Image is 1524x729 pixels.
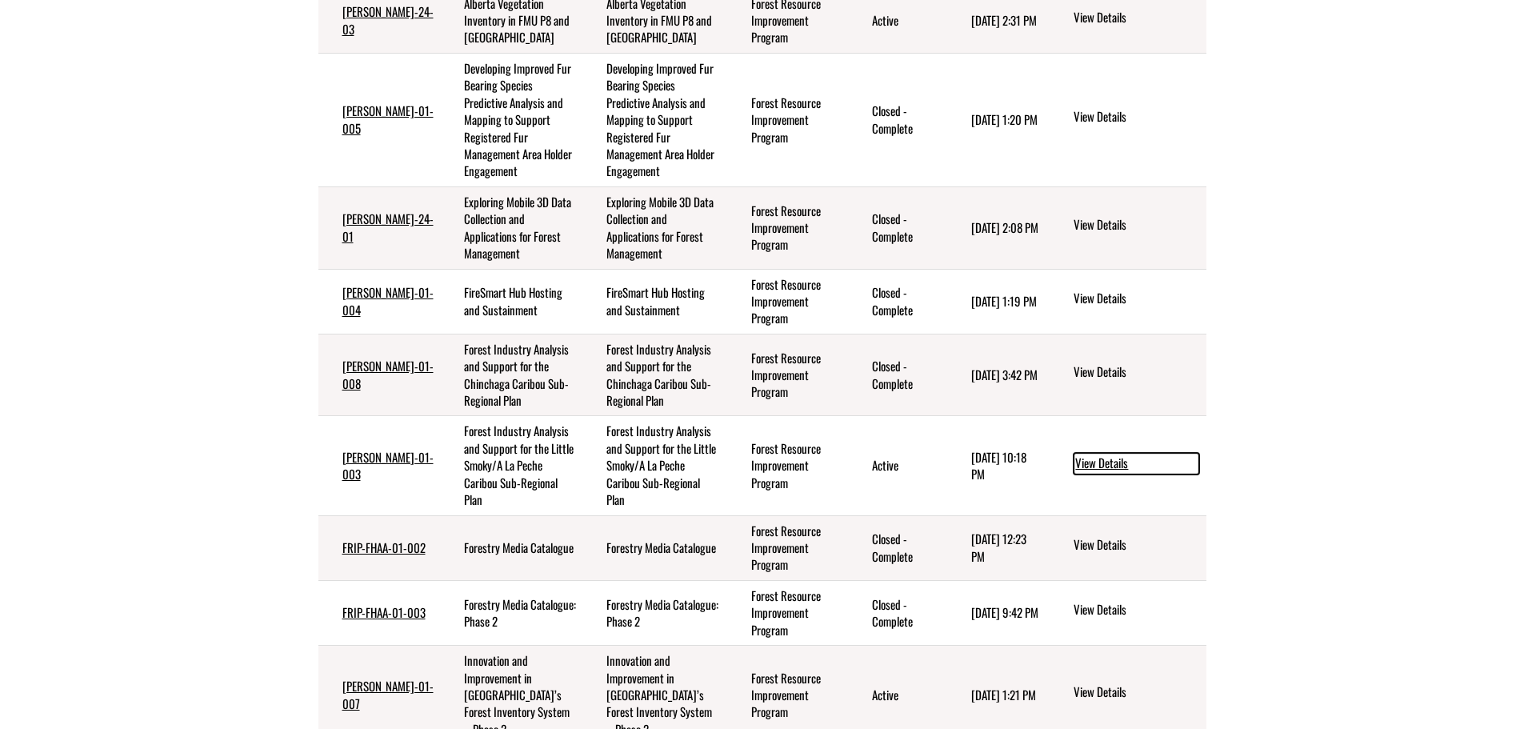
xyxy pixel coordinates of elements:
[342,283,434,318] a: [PERSON_NAME]-01-004
[440,186,583,269] td: Exploring Mobile 3D Data Collection and Applications for Forest Management
[318,334,440,416] td: FRIP-SILVA-01-008
[440,416,583,515] td: Forest Industry Analysis and Support for the Little Smoky/A La Peche Caribou Sub-Regional Plan
[582,580,727,645] td: Forestry Media Catalogue: Phase 2
[971,11,1037,29] time: [DATE] 2:31 PM
[1074,108,1199,127] a: View details
[1074,216,1199,235] a: View details
[727,186,848,269] td: Forest Resource Improvement Program
[971,292,1037,310] time: [DATE] 1:19 PM
[947,269,1048,334] td: 5/14/2025 1:19 PM
[582,186,727,269] td: Exploring Mobile 3D Data Collection and Applications for Forest Management
[971,110,1038,128] time: [DATE] 1:20 PM
[440,515,583,580] td: Forestry Media Catalogue
[848,515,947,580] td: Closed - Complete
[1047,269,1206,334] td: action menu
[582,515,727,580] td: Forestry Media Catalogue
[1047,515,1206,580] td: action menu
[342,2,434,37] a: [PERSON_NAME]-24-03
[971,218,1038,236] time: [DATE] 2:08 PM
[1074,683,1199,703] a: View details
[440,580,583,645] td: Forestry Media Catalogue: Phase 2
[848,580,947,645] td: Closed - Complete
[318,416,440,515] td: FRIP-SILVA-01-003
[1047,334,1206,416] td: action menu
[318,515,440,580] td: FRIP-FHAA-01-002
[582,53,727,186] td: Developing Improved Fur Bearing Species Predictive Analysis and Mapping to Support Registered Fur...
[1047,186,1206,269] td: action menu
[342,539,426,556] a: FRIP-FHAA-01-002
[1047,416,1206,515] td: action menu
[318,53,440,186] td: FRIP-SILVA-01-005
[848,269,947,334] td: Closed - Complete
[1074,290,1199,309] a: View details
[440,334,583,416] td: Forest Industry Analysis and Support for the Chinchaga Caribou Sub-Regional Plan
[727,580,848,645] td: Forest Resource Improvement Program
[342,102,434,136] a: [PERSON_NAME]-01-005
[971,686,1036,703] time: [DATE] 1:21 PM
[848,334,947,416] td: Closed - Complete
[342,603,426,621] a: FRIP-FHAA-01-003
[971,530,1026,564] time: [DATE] 12:23 PM
[1074,601,1199,620] a: View details
[1074,536,1199,555] a: View details
[971,603,1038,621] time: [DATE] 9:42 PM
[342,357,434,391] a: [PERSON_NAME]-01-008
[1074,9,1199,28] a: View details
[342,210,434,244] a: [PERSON_NAME]-24-01
[947,416,1048,515] td: 5/15/2025 10:18 PM
[582,334,727,416] td: Forest Industry Analysis and Support for the Chinchaga Caribou Sub-Regional Plan
[1047,53,1206,186] td: action menu
[440,53,583,186] td: Developing Improved Fur Bearing Species Predictive Analysis and Mapping to Support Registered Fur...
[848,53,947,186] td: Closed - Complete
[318,580,440,645] td: FRIP-FHAA-01-003
[582,416,727,515] td: Forest Industry Analysis and Support for the Little Smoky/A La Peche Caribou Sub-Regional Plan
[727,416,848,515] td: Forest Resource Improvement Program
[947,580,1048,645] td: 5/15/2025 9:42 PM
[947,53,1048,186] td: 5/14/2025 1:20 PM
[947,515,1048,580] td: 5/7/2025 12:23 PM
[318,186,440,269] td: FRIP-SILVA-24-01
[971,366,1038,383] time: [DATE] 3:42 PM
[1047,580,1206,645] td: action menu
[1074,453,1199,474] a: View details
[342,677,434,711] a: [PERSON_NAME]-01-007
[848,416,947,515] td: Active
[318,269,440,334] td: FRIP-SILVA-01-004
[971,448,1026,483] time: [DATE] 10:18 PM
[1074,363,1199,383] a: View details
[848,186,947,269] td: Closed - Complete
[582,269,727,334] td: FireSmart Hub Hosting and Sustainment
[727,53,848,186] td: Forest Resource Improvement Program
[727,269,848,334] td: Forest Resource Improvement Program
[727,334,848,416] td: Forest Resource Improvement Program
[947,186,1048,269] td: 1/29/2025 2:08 PM
[342,448,434,483] a: [PERSON_NAME]-01-003
[947,334,1048,416] td: 8/7/2025 3:42 PM
[440,269,583,334] td: FireSmart Hub Hosting and Sustainment
[727,515,848,580] td: Forest Resource Improvement Program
